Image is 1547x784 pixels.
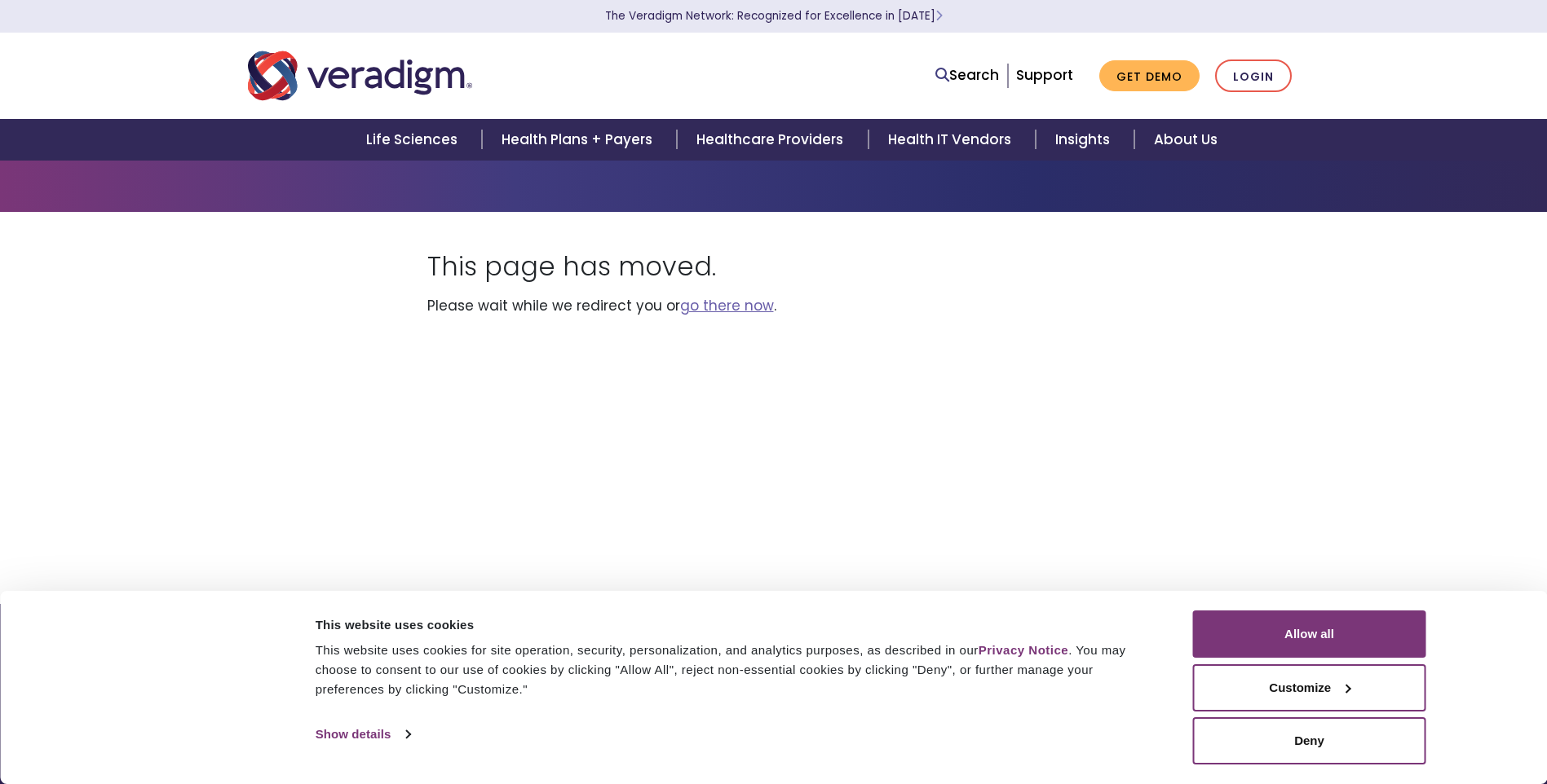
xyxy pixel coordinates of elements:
[427,295,1120,317] p: Please wait while we redirect you or .
[1016,65,1073,85] a: Support
[1193,717,1426,764] button: Deny
[680,296,774,315] a: go there now
[677,119,868,161] a: Healthcare Providers
[347,119,482,161] a: Life Sciences
[427,251,1120,282] h1: This page has moved.
[316,641,1156,699] div: This website uses cookies for site operation, security, personalization, and analytics purposes, ...
[1215,59,1292,93] a: Login
[1036,119,1134,161] a: Insights
[1193,664,1426,711] button: Customize
[248,49,472,103] img: Veradigm logo
[935,8,943,24] span: Learn More
[869,119,1036,161] a: Health IT Vendors
[935,64,999,86] a: Search
[979,643,1068,657] a: Privacy Notice
[1193,610,1426,658] button: Allow all
[605,8,943,24] a: The Veradigm Network: Recognized for Excellence in [DATE]Learn More
[316,615,1156,635] div: This website uses cookies
[1099,60,1200,92] a: Get Demo
[1134,119,1237,161] a: About Us
[482,119,677,161] a: Health Plans + Payers
[316,722,410,747] a: Show details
